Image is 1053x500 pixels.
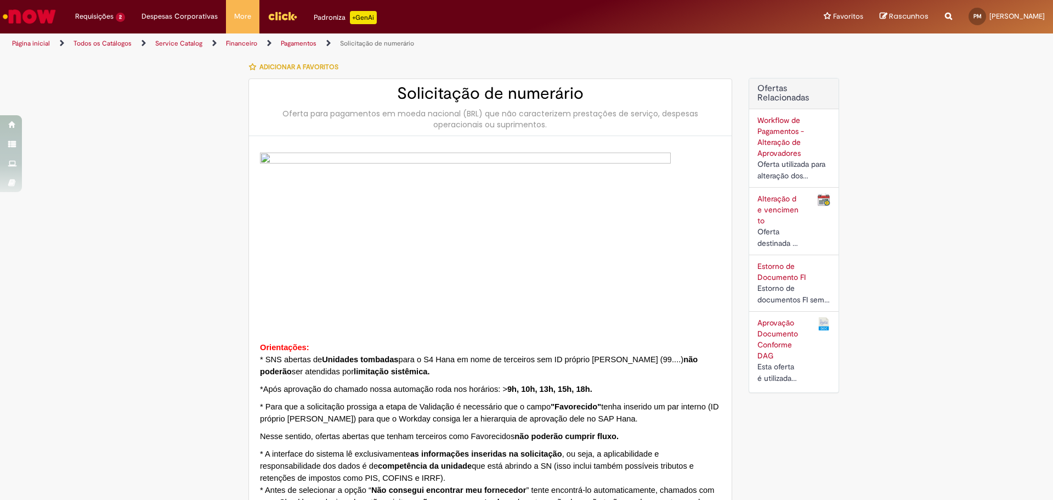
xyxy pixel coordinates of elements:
[234,11,251,22] span: More
[141,11,218,22] span: Despesas Corporativas
[1,5,58,27] img: ServiceNow
[155,39,202,48] a: Service Catalog
[260,385,597,394] span: *Após aprovação do chamado nossa automação roda nos horários:
[268,8,297,24] img: click_logo_yellow_360x200.png
[749,78,839,393] div: Ofertas Relacionadas
[507,385,592,394] span: 9h, 10h, 13h, 15h, 18h.
[75,11,114,22] span: Requisições
[833,11,863,22] span: Favoritos
[260,402,719,423] span: * Para que a solicitação prossiga a etapa de Validação é necessário que o campo tenha inserido um...
[8,33,694,54] ul: Trilhas de página
[817,193,830,206] img: Alteração de vencimento
[340,39,414,48] a: Solicitação de numerário
[12,39,50,48] a: Página inicial
[322,355,398,364] strong: Unidades tombadas
[260,450,694,482] span: * A interface do sistema lê exclusivamente , ou seja, a aplicabilidade e responsabilidade dos dad...
[880,12,929,22] a: Rascunhos
[259,63,338,71] span: Adicionar a Favoritos
[260,153,671,319] img: sys_attachment.do
[757,318,798,361] a: Aprovação Documento Conforme DAG
[757,361,801,384] div: Esta oferta é utilizada para o Campo solicitar a aprovação do documento que esta fora da alçada d...
[281,39,316,48] a: Pagamentos
[757,194,799,226] a: Alteração de vencimento
[314,11,377,24] div: Padroniza
[410,450,562,458] strong: as informações inseridas na solicitação
[989,12,1045,21] span: [PERSON_NAME]
[757,283,830,306] div: Estorno de documentos FI sem partidas compensadas
[260,343,309,352] span: Orientações:
[551,402,601,411] strong: "Favorecido"
[73,39,132,48] a: Todos os Catálogos
[226,39,257,48] a: Financeiro
[502,385,507,394] span: >
[260,108,721,130] div: Oferta para pagamentos em moeda nacional (BRL) que não caracterizem prestações de serviço, despes...
[973,13,982,20] span: PM
[116,13,125,22] span: 2
[817,317,830,330] img: Aprovação Documento Conforme DAG
[260,85,721,103] h2: Solicitação de numerário
[260,355,698,376] span: * SNS abertas de para o S4 Hana em nome de terceiros sem ID próprio [PERSON_NAME] (99....) ser at...
[260,432,619,441] span: Nesse sentido, ofertas abertas que tenham terceiros como Favorecidos
[757,261,806,282] a: Estorno de Documento FI
[371,486,526,495] strong: Não consegui encontrar meu fornecedor
[260,355,698,376] strong: não poderão
[248,55,344,78] button: Adicionar a Favoritos
[757,115,804,158] a: Workflow de Pagamentos - Alteração de Aprovadores
[889,11,929,21] span: Rascunhos
[514,432,619,441] strong: não poderão cumprir fluxo.
[354,367,430,376] strong: limitação sistêmica.
[757,226,801,249] div: Oferta destinada à alteração de data de pagamento
[757,159,830,182] div: Oferta utilizada para alteração dos aprovadores cadastrados no workflow de documentos a pagar.
[350,11,377,24] p: +GenAi
[378,462,472,470] strong: competência da unidade
[757,84,830,103] h2: Ofertas Relacionadas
